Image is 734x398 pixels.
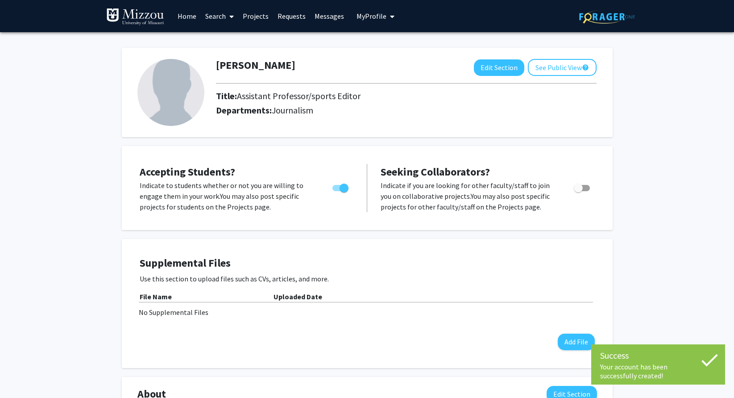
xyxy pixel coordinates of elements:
div: No Supplemental Files [139,307,596,318]
b: Uploaded Date [274,292,322,301]
img: Profile Picture [137,59,204,126]
p: Use this section to upload files such as CVs, articles, and more. [140,273,595,284]
iframe: Chat [7,358,38,391]
h4: Supplemental Files [140,257,595,270]
a: Projects [238,0,273,32]
button: Edit Section [474,59,524,76]
span: Seeking Collaborators? [381,165,490,179]
button: See Public View [528,59,597,76]
mat-icon: help [582,62,589,73]
span: My Profile [357,12,386,21]
img: ForagerOne Logo [579,10,635,24]
div: Toggle [570,180,595,193]
h2: Title: [216,91,361,101]
span: Assistant Professor/sports Editor [237,90,361,101]
p: Indicate to students whether or not you are willing to engage them in your work. You may also pos... [140,180,315,212]
img: University of Missouri Logo [106,8,164,26]
p: Indicate if you are looking for other faculty/staff to join you on collaborative projects. You ma... [381,180,557,212]
a: Home [173,0,201,32]
a: Requests [273,0,310,32]
span: Accepting Students? [140,165,235,179]
a: Messages [310,0,348,32]
div: Toggle [329,180,353,193]
a: Search [201,0,238,32]
h1: [PERSON_NAME] [216,59,295,72]
div: Your account has been successfully created! [600,362,716,380]
span: Journalism [272,105,313,116]
b: File Name [140,292,172,301]
h2: Departments: [209,105,603,116]
button: Add File [558,334,595,350]
div: Success [600,349,716,362]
